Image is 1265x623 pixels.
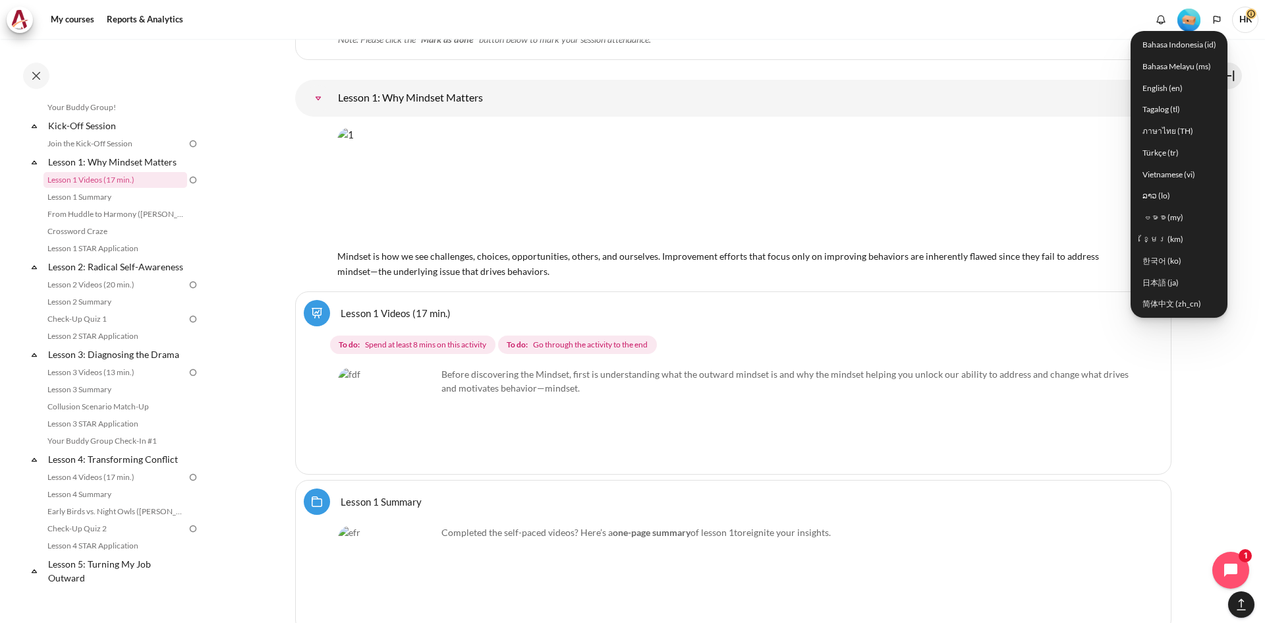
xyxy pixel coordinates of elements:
[1177,9,1200,32] img: Level #1
[46,117,187,134] a: Kick-Off Session
[43,433,187,449] a: Your Buddy Group Check-In #1
[1135,164,1224,185] a: Vietnamese ‎(vi)‎
[43,538,187,554] a: Lesson 4 STAR Application
[1135,142,1224,163] a: Türkçe ‎(tr)‎
[46,7,99,33] a: My courses
[43,100,187,115] a: Your Buddy Group!
[1177,7,1200,32] div: Level #1
[102,7,188,33] a: Reports & Analytics
[1135,34,1224,55] a: Bahasa Indonesia ‎(id)‎
[187,471,199,483] img: To do
[1135,272,1224,293] a: 日本語 ‎(ja)‎
[43,487,187,502] a: Lesson 4 Summary
[365,339,486,351] span: Spend at least 8 mins on this activity
[734,527,743,538] span: to
[338,34,651,45] em: Note: Please click the " " button below to mark your session attendance.
[187,138,199,150] img: To do
[338,367,1129,395] p: Before discovering the Mindset, first is understanding what the outward mindset is and why the mi...
[46,153,187,171] a: Lesson 1: Why Mindset Matters
[1135,78,1224,98] a: English ‎(en)‎
[43,469,187,485] a: Lesson 4 Videos (17 min.)
[28,119,41,133] span: Collapse
[1135,99,1224,119] a: Tagalog ‎(tl)‎
[43,189,187,205] a: Lesson 1 Summary
[28,564,41,578] span: Collapse
[341,495,422,508] a: Lesson 1 Summary
[338,367,437,466] img: fdf
[28,260,41,274] span: Collapse
[339,339,360,351] strong: To do:
[1131,31,1227,318] div: Languages
[1135,251,1224,271] a: 한국어 ‎(ko)‎
[1135,56,1224,76] a: Bahasa Melayu ‎(ms)‎
[43,223,187,239] a: Crossword Craze
[28,348,41,361] span: Collapse
[305,85,331,111] a: Lesson 1: Why Mindset Matters
[43,365,187,380] a: Lesson 3 Videos (13 min.)
[1135,229,1224,249] a: ខ្មែរ ‎(km)‎
[43,277,187,293] a: Lesson 2 Videos (20 min.)
[46,555,187,587] a: Lesson 5: Turning My Job Outward
[507,339,528,351] strong: To do:
[1135,186,1224,206] a: ລາວ ‎(lo)‎
[43,416,187,432] a: Lesson 3 STAR Application
[187,367,199,378] img: To do
[43,521,187,537] a: Check-Up Quiz 2
[1232,7,1258,33] a: User menu
[43,504,187,519] a: Early Birds vs. Night Owls ([PERSON_NAME]'s Story)
[46,258,187,276] a: Lesson 2: Radical Self-Awareness
[43,328,187,344] a: Lesson 2 STAR Application
[43,311,187,327] a: Check-Up Quiz 1
[1232,7,1258,33] span: HK
[28,453,41,466] span: Collapse
[187,313,199,325] img: To do
[1135,121,1224,141] a: ภาษาไทย (TH)
[43,136,187,152] a: Join the Kick-Off Session
[337,127,1104,247] img: 1
[613,527,690,538] strong: one-page summary
[7,7,40,33] a: Architeck Architeck
[28,156,41,169] span: Collapse
[1172,7,1206,32] a: Level #1
[330,333,1142,357] div: Completion requirements for Lesson 1 Videos (17 min.)
[43,294,187,310] a: Lesson 2 Summary
[337,251,1099,277] span: Mindset is how we see challenges, choices, opportunities, others, and ourselves. Improvement effo...
[1135,207,1224,227] a: ဗမာစာ ‎(my)‎
[43,206,187,222] a: From Huddle to Harmony ([PERSON_NAME]'s Story)
[1228,591,1254,618] button: [[backtotopbutton]]
[533,339,648,351] span: Go through the activity to the end
[1207,10,1227,30] button: Languages
[43,382,187,398] a: Lesson 3 Summary
[43,241,187,256] a: Lesson 1 STAR Application
[11,10,29,30] img: Architeck
[187,523,199,535] img: To do
[1135,293,1224,314] a: 简体中文 ‎(zh_cn)‎
[421,34,474,45] strong: Mark as done
[187,174,199,186] img: To do
[187,279,199,291] img: To do
[43,399,187,415] a: Collusion Scenario Match-Up
[338,525,1129,539] p: Completed the self-paced videos? Here’s a of lesson 1 reignite your insights.
[338,6,651,45] span: tbc.
[46,345,187,363] a: Lesson 3: Diagnosing the Drama
[341,307,451,319] a: Lesson 1 Videos (17 min.)
[1151,10,1171,30] div: Show notification window with no new notifications
[46,450,187,468] a: Lesson 4: Transforming Conflict
[43,172,187,188] a: Lesson 1 Videos (17 min.)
